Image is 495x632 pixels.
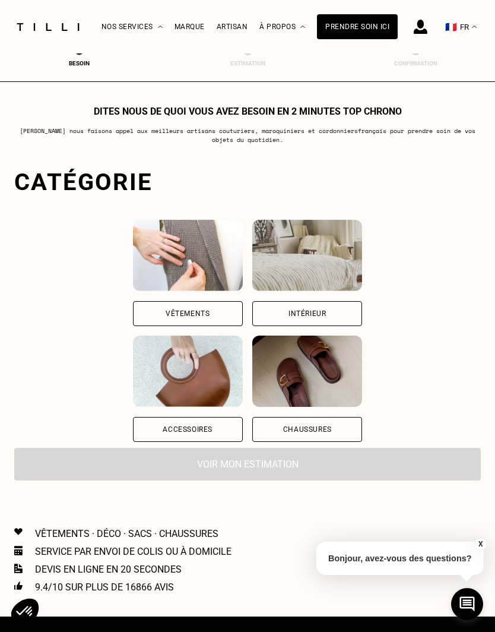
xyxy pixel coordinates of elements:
div: Vêtements [166,310,210,317]
img: Icon [14,582,23,590]
img: Intérieur [252,220,362,291]
div: Besoin [56,60,103,67]
span: 🇫🇷 [445,21,457,33]
div: Confirmation [392,60,439,67]
p: Vêtements · Déco · Sacs · Chaussures [35,528,218,539]
img: Chaussures [252,336,362,407]
p: Bonjour, avez-vous des questions? [316,542,484,575]
img: Vêtements [133,220,243,291]
p: 9.4/10 sur plus de 16866 avis [35,582,174,593]
div: Nos services [101,1,163,53]
a: Artisan [217,23,248,31]
div: Catégorie [14,168,481,196]
img: Icon [14,546,23,555]
button: X [474,538,486,551]
img: icône connexion [414,20,427,34]
img: Accessoires [133,336,243,407]
a: Prendre soin ici [317,14,398,39]
div: Intérieur [288,310,326,317]
div: Estimation [224,60,271,67]
div: Accessoires [163,426,212,433]
h1: Dites nous de quoi vous avez besoin en 2 minutes top chrono [94,106,402,117]
img: Menu déroulant à propos [300,26,305,29]
a: Marque [174,23,205,31]
p: Service par envoi de colis ou à domicile [35,546,231,557]
img: Icon [14,564,23,573]
img: Logo du service de couturière Tilli [12,23,84,31]
p: [PERSON_NAME] nous faisons appel aux meilleurs artisans couturiers , maroquiniers et cordonniers ... [14,127,481,144]
img: Menu déroulant [158,26,163,29]
div: Chaussures [283,426,332,433]
div: À propos [259,1,305,53]
button: 🇫🇷 FR [439,1,483,53]
img: menu déroulant [472,26,477,29]
p: Devis en ligne en 20 secondes [35,564,182,575]
img: Icon [14,528,23,535]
